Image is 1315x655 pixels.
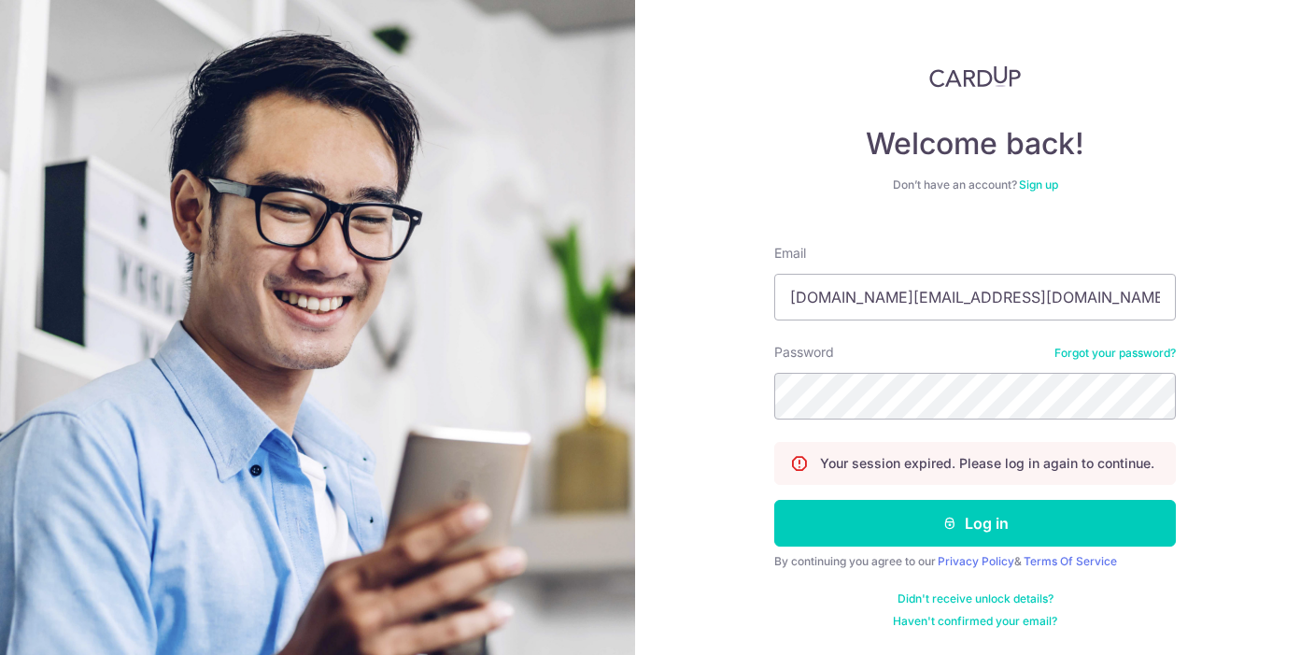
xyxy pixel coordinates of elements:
button: Log in [774,500,1176,547]
label: Password [774,343,834,362]
div: Don’t have an account? [774,178,1176,192]
div: By continuing you agree to our & [774,554,1176,569]
a: Forgot your password? [1054,346,1176,361]
a: Didn't receive unlock details? [898,591,1053,606]
label: Email [774,244,806,263]
img: CardUp Logo [929,65,1021,88]
a: Haven't confirmed your email? [893,614,1057,629]
a: Terms Of Service [1024,554,1117,568]
a: Privacy Policy [938,554,1014,568]
p: Your session expired. Please log in again to continue. [820,454,1154,473]
h4: Welcome back! [774,125,1176,163]
input: Enter your Email [774,274,1176,320]
a: Sign up [1019,178,1058,192]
